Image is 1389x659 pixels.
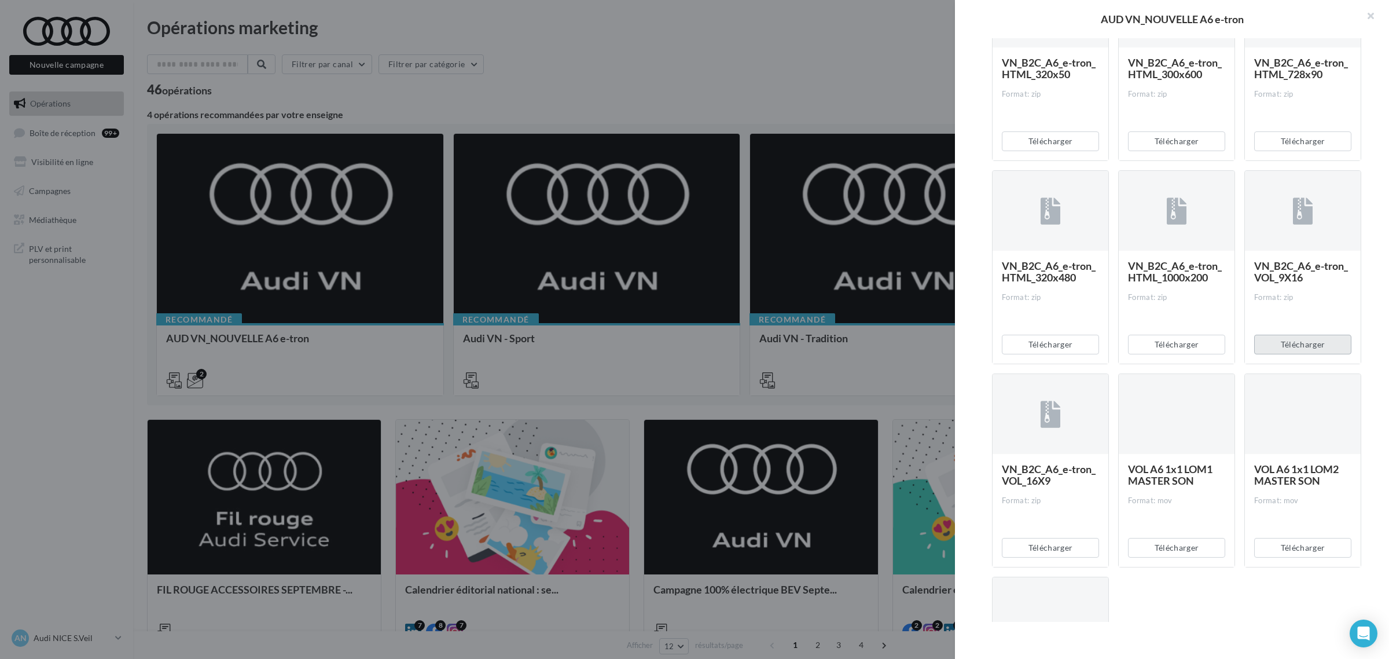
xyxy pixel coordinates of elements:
[1128,56,1222,80] span: VN_B2C_A6_e-tron_HTML_300x600
[1254,463,1339,487] span: VOL A6 1x1 LOM2 MASTER SON
[973,14,1370,24] div: AUD VN_NOUVELLE A6 e-tron
[1128,89,1225,100] div: Format: zip
[1350,620,1377,647] div: Open Intercom Messenger
[1002,131,1099,151] button: Télécharger
[1128,131,1225,151] button: Télécharger
[1254,131,1351,151] button: Télécharger
[1128,292,1225,303] div: Format: zip
[1002,56,1096,80] span: VN_B2C_A6_e-tron_HTML_320x50
[1002,496,1099,506] div: Format: zip
[1002,538,1099,558] button: Télécharger
[1128,463,1212,487] span: VOL A6 1x1 LOM1 MASTER SON
[1254,496,1351,506] div: Format: mov
[1128,538,1225,558] button: Télécharger
[1254,259,1348,284] span: VN_B2C_A6_e-tron_VOL_9X16
[1128,259,1222,284] span: VN_B2C_A6_e-tron_HTML_1000x200
[1002,292,1099,303] div: Format: zip
[1254,56,1348,80] span: VN_B2C_A6_e-tron_HTML_728x90
[1002,259,1096,284] span: VN_B2C_A6_e-tron_HTML_320x480
[1254,89,1351,100] div: Format: zip
[1254,538,1351,558] button: Télécharger
[1002,463,1096,487] span: VN_B2C_A6_e-tron_VOL_16X9
[1002,335,1099,354] button: Télécharger
[1128,335,1225,354] button: Télécharger
[1128,496,1225,506] div: Format: mov
[1254,292,1351,303] div: Format: zip
[1254,335,1351,354] button: Télécharger
[1002,89,1099,100] div: Format: zip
